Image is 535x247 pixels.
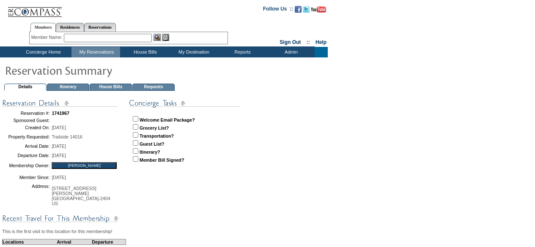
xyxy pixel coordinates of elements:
td: Departure Date: [2,151,49,160]
td: Reservation #: [2,109,49,118]
td: Admin [266,47,315,57]
td: Requests [132,84,175,91]
img: pgTtlResSummary.gif [5,62,174,79]
a: Help [316,39,326,45]
span: [DATE] [52,144,66,149]
a: Follow us on Twitter [303,8,310,14]
td: Created On: [2,123,49,132]
span: [DATE] [52,175,66,180]
a: Subscribe to our YouTube Channel [311,8,326,14]
td: My Destination [169,47,217,57]
img: subTtlConResDetails.gif [2,98,118,109]
td: Arrival [49,239,80,244]
td: Arrival Date: [2,141,49,151]
td: Member Since: [2,171,49,184]
a: Residences [56,23,84,32]
img: Subscribe to our YouTube Channel [311,6,326,13]
a: Members [30,23,56,32]
span: [DATE] [52,125,66,130]
td: Locations [3,239,49,244]
td: Property Requested: [2,132,49,141]
td: Itinerary [47,84,89,91]
a: Become our fan on Facebook [295,8,302,14]
td: Details [4,84,47,91]
img: Reservations [162,34,169,41]
td: My Reservations [71,47,120,57]
span: :: [307,39,310,45]
span: Trailside 14016 [52,134,82,139]
a: Reservations [84,23,116,32]
td: House Bills [120,47,169,57]
td: Follow Us :: [263,5,293,15]
span: 1741967 [52,111,69,116]
td: Departure [80,239,126,244]
img: Follow us on Twitter [303,6,310,13]
td: Concierge Home [14,47,71,57]
strong: Itinerary? [140,149,160,155]
div: Member Name: [31,34,64,41]
img: View [154,34,161,41]
span: [STREET_ADDRESS][PERSON_NAME] [GEOGRAPHIC_DATA]-2404 US [52,186,110,206]
td: Reports [217,47,266,57]
strong: Member Bill Signed? [140,157,184,163]
span: [DATE] [52,153,66,158]
img: subTtlConTasks.gif [129,98,240,109]
strong: Transportation? [140,133,174,138]
img: Become our fan on Facebook [295,6,302,13]
a: Sign Out [280,39,301,45]
strong: Guest List? [140,141,165,147]
td: Address: [2,184,49,208]
strong: Grocery List? [140,125,169,130]
td: Membership Owner: [2,160,49,171]
strong: Welcome Email [140,117,173,122]
td: House Bills [90,84,132,91]
strong: Package? [174,117,195,122]
td: Sponsored Guest: [2,118,49,123]
span: This is the first visit to this location for this membership! [2,229,112,234]
img: subTtlConRecTravel.gif [2,213,118,224]
input: [PERSON_NAME] [52,162,117,169]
